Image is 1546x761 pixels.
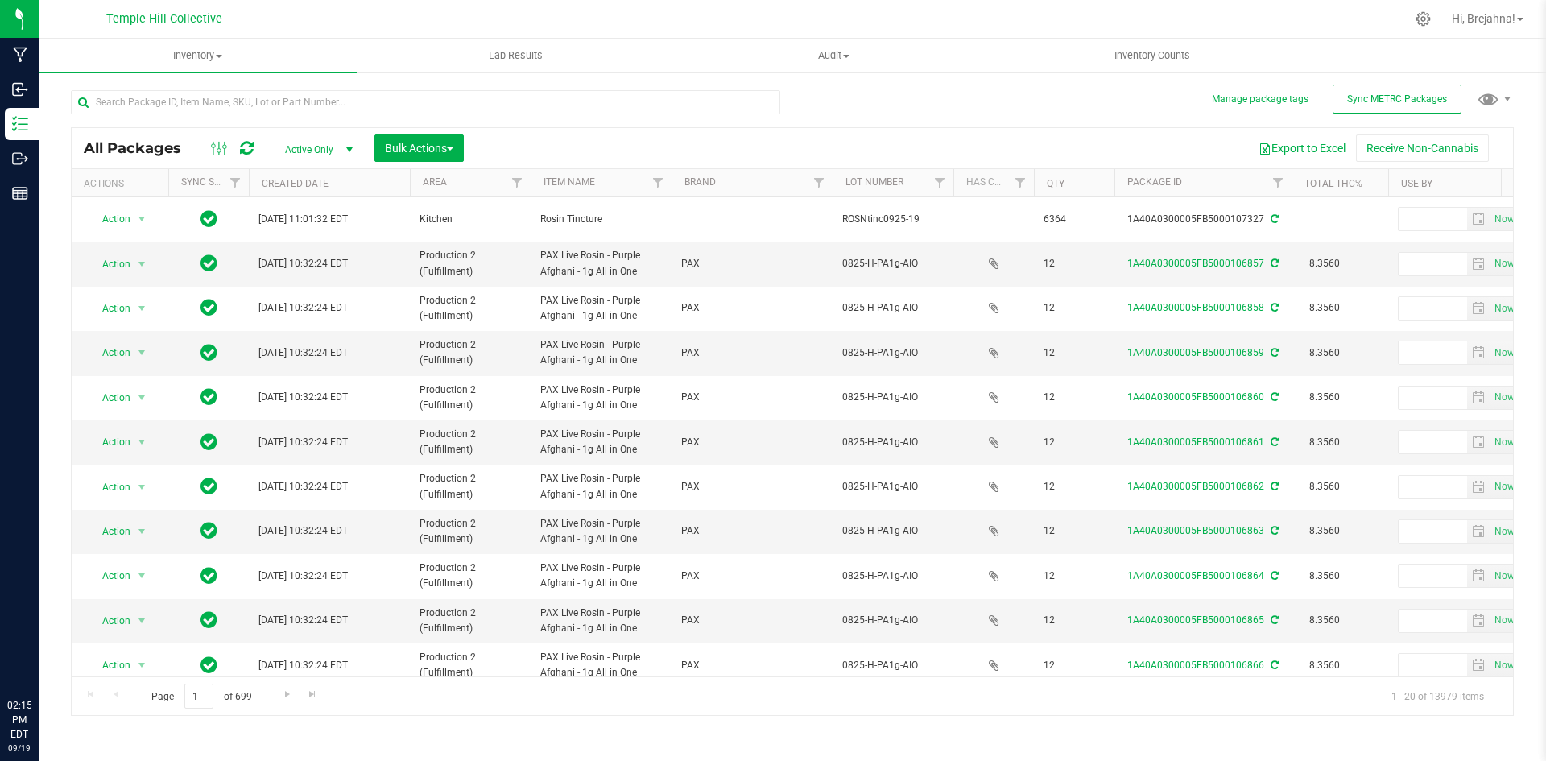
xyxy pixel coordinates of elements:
span: select [1467,431,1490,453]
span: Action [88,610,131,632]
span: In Sync [200,475,217,498]
span: 8.3560 [1301,431,1348,454]
span: Set Current date [1490,475,1518,498]
a: Brand [684,176,716,188]
span: Action [88,520,131,543]
span: select [1490,610,1517,632]
a: Go to the last page [301,684,324,705]
span: Audit [676,48,992,63]
span: Set Current date [1490,386,1518,409]
a: Lab Results [357,39,675,72]
span: PAX [681,256,823,271]
inline-svg: Inventory [12,116,28,132]
span: [DATE] 10:32:24 EDT [258,390,348,405]
a: Created Date [262,178,329,189]
a: Sync Status [181,176,243,188]
span: PAX [681,300,823,316]
span: Inventory Counts [1093,48,1212,63]
a: 1A40A0300005FB5000106860 [1127,391,1264,403]
span: select [1490,297,1517,320]
inline-svg: Inbound [12,81,28,97]
span: select [132,208,152,230]
span: Lab Results [467,48,564,63]
span: All Packages [84,139,197,157]
span: Production 2 (Fulfillment) [420,293,521,324]
span: select [1467,476,1490,498]
span: 8.3560 [1301,475,1348,498]
span: 8.3560 [1301,341,1348,365]
input: 1 [184,684,213,709]
span: Set Current date [1490,609,1518,632]
span: Set Current date [1490,565,1518,588]
span: [DATE] 11:01:32 EDT [258,212,348,227]
span: PAX Live Rosin - Purple Afghani - 1g All in One [540,248,662,279]
a: Use By [1401,178,1432,189]
span: Set Current date [1490,654,1518,677]
span: Rosin Tincture [540,212,662,227]
a: 1A40A0300005FB5000106866 [1127,660,1264,671]
span: select [132,387,152,409]
button: Export to Excel [1248,134,1356,162]
span: 8.3560 [1301,519,1348,543]
span: Sync from Compliance System [1268,213,1279,225]
a: Audit [675,39,993,72]
span: 12 [1044,523,1105,539]
span: In Sync [200,431,217,453]
th: Has COA [953,169,1034,197]
span: 12 [1044,658,1105,673]
span: Production 2 (Fulfillment) [420,650,521,680]
span: 0825-H-PA1g-AIO [842,390,944,405]
span: Set Current date [1490,341,1518,365]
span: In Sync [200,208,217,230]
span: PAX [681,523,823,539]
p: 09/19 [7,742,31,754]
span: select [1490,520,1517,543]
span: 6364 [1044,212,1105,227]
a: 1A40A0300005FB5000106861 [1127,436,1264,448]
span: [DATE] 10:32:24 EDT [258,569,348,584]
span: PAX Live Rosin - Purple Afghani - 1g All in One [540,293,662,324]
span: In Sync [200,296,217,319]
span: 0825-H-PA1g-AIO [842,435,944,450]
span: [DATE] 10:32:24 EDT [258,256,348,271]
span: PAX [681,390,823,405]
a: Filter [806,169,833,196]
span: Set Current date [1490,297,1518,321]
span: select [132,654,152,676]
span: PAX Live Rosin - Purple Afghani - 1g All in One [540,337,662,368]
span: PAX Live Rosin - Purple Afghani - 1g All in One [540,560,662,591]
span: In Sync [200,519,217,542]
span: 12 [1044,613,1105,628]
span: Set Current date [1490,208,1518,231]
span: select [132,297,152,320]
span: select [1467,654,1490,676]
span: Bulk Actions [385,142,453,155]
span: select [1490,341,1517,364]
span: select [132,520,152,543]
span: PAX Live Rosin - Purple Afghani - 1g All in One [540,471,662,502]
span: PAX [681,345,823,361]
span: select [1490,654,1517,676]
a: Package ID [1127,176,1182,188]
span: Sync from Compliance System [1268,347,1279,358]
span: select [132,341,152,364]
a: Area [423,176,447,188]
span: 12 [1044,479,1105,494]
span: select [1467,610,1490,632]
span: 8.3560 [1301,565,1348,588]
span: Action [88,431,131,453]
a: Go to the next page [275,684,299,705]
span: [DATE] 10:32:24 EDT [258,523,348,539]
a: 1A40A0300005FB5000106857 [1127,258,1264,269]
span: select [132,610,152,632]
span: Production 2 (Fulfillment) [420,383,521,413]
span: Inventory [39,48,357,63]
inline-svg: Reports [12,185,28,201]
span: Action [88,476,131,498]
span: Sync from Compliance System [1268,481,1279,492]
span: Sync from Compliance System [1268,436,1279,448]
a: Qty [1047,178,1064,189]
span: 0825-H-PA1g-AIO [842,523,944,539]
span: 12 [1044,300,1105,316]
span: Production 2 (Fulfillment) [420,516,521,547]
